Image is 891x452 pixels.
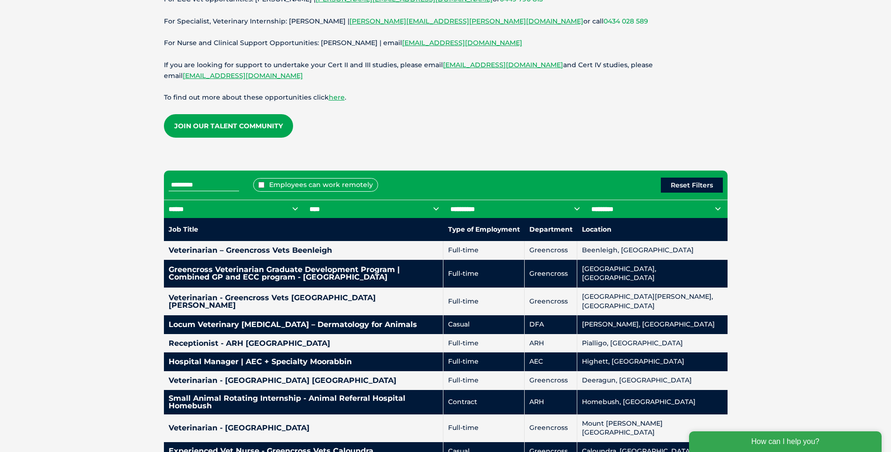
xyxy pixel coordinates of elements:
[443,315,525,334] td: Casual
[525,241,577,260] td: Greencross
[169,247,439,254] h4: Veterinarian – Greencross Vets Beenleigh
[525,414,577,442] td: Greencross
[577,241,728,260] td: Beenleigh, [GEOGRAPHIC_DATA]
[164,114,293,138] a: Join our Talent Community
[164,92,728,103] p: To find out more about these opportunities click .
[577,288,728,315] td: [GEOGRAPHIC_DATA][PERSON_NAME], [GEOGRAPHIC_DATA]
[577,371,728,390] td: Deeragun, [GEOGRAPHIC_DATA]
[169,321,439,328] h4: Locum Veterinary [MEDICAL_DATA] – Dermatology for Animals
[164,38,728,48] p: For Nurse and Clinical Support Opportunities: [PERSON_NAME] | email
[577,352,728,371] td: Highett, [GEOGRAPHIC_DATA]
[169,358,439,366] h4: Hospital Manager | AEC + Specialty Moorabbin
[448,225,520,234] nobr: Type of Employment
[443,241,525,260] td: Full-time
[443,414,525,442] td: Full-time
[525,334,577,353] td: ARH
[525,371,577,390] td: Greencross
[525,352,577,371] td: AEC
[443,260,525,288] td: Full-time
[253,178,378,192] label: Employees can work remotely
[169,294,439,309] h4: Veterinarian - Greencross Vets [GEOGRAPHIC_DATA][PERSON_NAME]
[402,39,522,47] a: [EMAIL_ADDRESS][DOMAIN_NAME]
[169,266,439,281] h4: Greencross Veterinarian Graduate Development Program | Combined GP and ECC program - [GEOGRAPHIC_...
[164,16,728,27] p: For Specialist, Veterinary Internship: [PERSON_NAME] | or call
[443,288,525,315] td: Full-time
[577,334,728,353] td: Pialligo, [GEOGRAPHIC_DATA]
[577,390,728,414] td: Homebush, [GEOGRAPHIC_DATA]
[525,315,577,334] td: DFA
[6,6,198,26] div: How can I help you?
[169,377,439,384] h4: Veterinarian - [GEOGRAPHIC_DATA] [GEOGRAPHIC_DATA]
[329,93,345,101] a: here
[169,395,439,410] h4: Small Animal Rotating Internship - Animal Referral Hospital Homebush
[169,424,439,432] h4: Veterinarian - [GEOGRAPHIC_DATA]
[577,414,728,442] td: Mount [PERSON_NAME][GEOGRAPHIC_DATA]
[443,352,525,371] td: Full-time
[349,17,583,25] a: [PERSON_NAME][EMAIL_ADDRESS][PERSON_NAME][DOMAIN_NAME]
[258,182,264,188] input: Employees can work remotely
[577,260,728,288] td: [GEOGRAPHIC_DATA], [GEOGRAPHIC_DATA]
[525,288,577,315] td: Greencross
[525,260,577,288] td: Greencross
[443,61,563,69] a: [EMAIL_ADDRESS][DOMAIN_NAME]
[529,225,573,234] nobr: Department
[164,60,728,81] p: If you are looking for support to undertake your Cert II and III studies, please email and Cert I...
[443,334,525,353] td: Full-time
[443,371,525,390] td: Full-time
[169,225,198,234] nobr: Job Title
[443,390,525,414] td: Contract
[577,315,728,334] td: [PERSON_NAME], [GEOGRAPHIC_DATA]
[183,71,303,80] a: [EMAIL_ADDRESS][DOMAIN_NAME]
[525,390,577,414] td: ARH
[604,17,648,25] a: 0434 028 589
[582,225,612,234] nobr: Location
[661,178,723,193] button: Reset Filters
[169,340,439,347] h4: Receptionist - ARH [GEOGRAPHIC_DATA]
